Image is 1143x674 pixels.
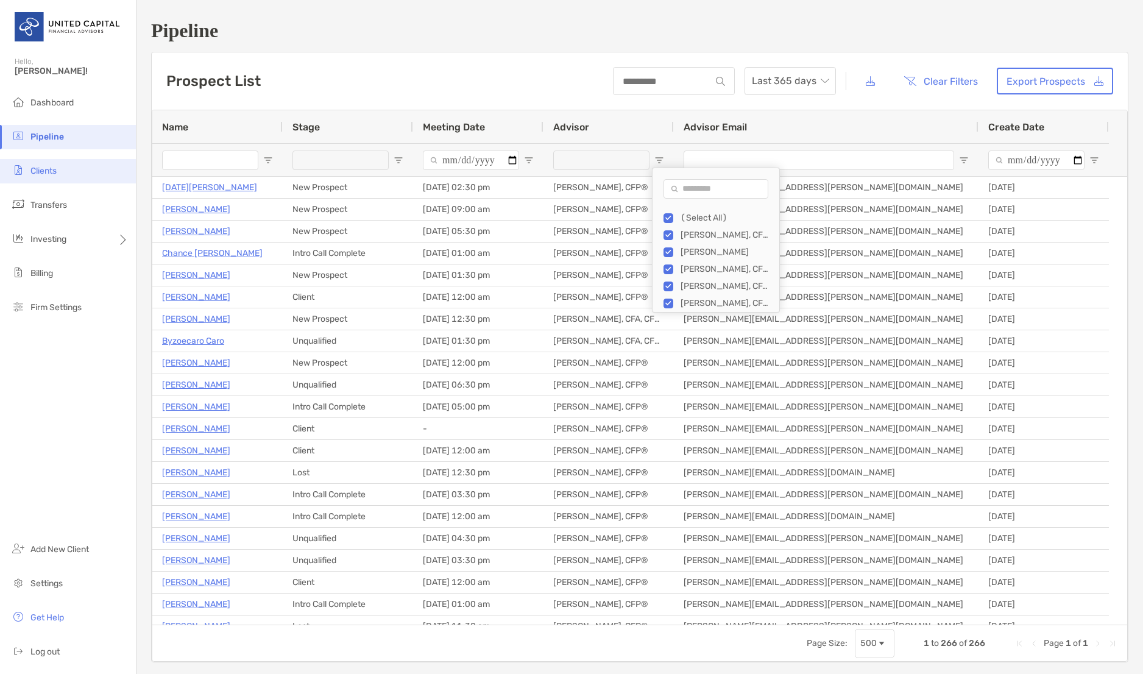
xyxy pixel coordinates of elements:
img: logout icon [11,644,26,658]
img: clients icon [11,163,26,177]
div: Page Size [855,629,894,658]
div: [PERSON_NAME][EMAIL_ADDRESS][PERSON_NAME][DOMAIN_NAME] [674,264,978,286]
button: Clear Filters [894,68,987,94]
div: [PERSON_NAME][EMAIL_ADDRESS][PERSON_NAME][DOMAIN_NAME] [674,396,978,417]
a: [PERSON_NAME] [162,575,230,590]
p: [PERSON_NAME] [162,487,230,502]
div: Unqualified [283,550,413,571]
img: pipeline icon [11,129,26,143]
a: [PERSON_NAME] [162,268,230,283]
span: 266 [969,638,985,648]
span: Billing [30,268,53,278]
button: Open Filter Menu [524,155,534,165]
div: [PERSON_NAME], CFP® [543,484,674,505]
span: Add New Client [30,544,89,555]
a: Byzoecaro Caro [162,333,224,349]
input: Search filter values [664,179,768,199]
div: [PERSON_NAME][EMAIL_ADDRESS][PERSON_NAME][DOMAIN_NAME] [674,286,978,308]
div: [PERSON_NAME], CFP® [543,572,674,593]
div: [PERSON_NAME][EMAIL_ADDRESS][PERSON_NAME][DOMAIN_NAME] [674,484,978,505]
div: [PERSON_NAME] [681,247,772,257]
div: Column Filter [652,168,780,313]
div: [DATE] 12:00 am [413,506,543,527]
div: [PERSON_NAME], CFA, CFP® [543,308,674,330]
a: [PERSON_NAME] [162,355,230,371]
p: [DATE][PERSON_NAME] [162,180,257,195]
div: [DATE] 04:30 pm [413,528,543,549]
img: investing icon [11,231,26,246]
button: Open Filter Menu [959,155,969,165]
input: Create Date Filter Input [988,151,1085,170]
p: [PERSON_NAME] [162,224,230,239]
div: New Prospect [283,264,413,286]
div: [DATE] [978,396,1109,417]
div: New Prospect [283,177,413,198]
div: Client [283,440,413,461]
div: [DATE] 09:00 am [413,199,543,220]
div: [PERSON_NAME][EMAIL_ADDRESS][PERSON_NAME][DOMAIN_NAME] [674,330,978,352]
div: [DATE] [978,330,1109,352]
a: [PERSON_NAME] [162,509,230,524]
div: [DATE] 12:30 pm [413,308,543,330]
span: Clients [30,166,57,176]
p: [PERSON_NAME] [162,311,230,327]
div: (Select All) [681,213,772,223]
div: Intro Call Complete [283,594,413,615]
span: to [931,638,939,648]
img: firm-settings icon [11,299,26,314]
div: [PERSON_NAME][EMAIL_ADDRESS][PERSON_NAME][DOMAIN_NAME] [674,308,978,330]
button: Open Filter Menu [654,155,664,165]
div: [DATE] 12:00 am [413,440,543,461]
p: [PERSON_NAME] [162,399,230,414]
div: Intro Call Complete [283,484,413,505]
a: [PERSON_NAME] [162,289,230,305]
a: [PERSON_NAME] [162,619,230,634]
div: Intro Call Complete [283,396,413,417]
input: Advisor Email Filter Input [684,151,954,170]
div: [PERSON_NAME], CFP® [543,550,674,571]
span: of [1073,638,1081,648]
div: [DATE] [978,550,1109,571]
div: [DATE] 12:30 pm [413,462,543,483]
div: [PERSON_NAME][EMAIL_ADDRESS][PERSON_NAME][DOMAIN_NAME] [674,374,978,396]
div: Client [283,286,413,308]
div: Intro Call Complete [283,243,413,264]
div: [PERSON_NAME], CFP® [543,506,674,527]
input: Name Filter Input [162,151,258,170]
span: Advisor Email [684,121,747,133]
span: Log out [30,647,60,657]
div: [DATE] [978,440,1109,461]
div: [DATE] [978,264,1109,286]
div: [PERSON_NAME][EMAIL_ADDRESS][PERSON_NAME][DOMAIN_NAME] [674,615,978,637]
div: [DATE] [978,462,1109,483]
div: Unqualified [283,374,413,396]
img: settings icon [11,575,26,590]
input: Meeting Date Filter Input [423,151,519,170]
p: [PERSON_NAME] [162,597,230,612]
div: [DATE] 12:00 am [413,572,543,593]
div: New Prospect [283,308,413,330]
div: [DATE] [978,594,1109,615]
div: [PERSON_NAME], CFP® CFA® [681,298,772,308]
div: [PERSON_NAME], CFP® [543,418,674,439]
div: First Page [1014,639,1024,648]
span: Stage [292,121,320,133]
div: [DATE] 12:00 pm [413,352,543,374]
div: [DATE] 01:00 am [413,594,543,615]
p: [PERSON_NAME] [162,421,230,436]
div: [DATE] [978,243,1109,264]
p: [PERSON_NAME] [162,443,230,458]
span: Pipeline [30,132,64,142]
div: [DATE] [978,374,1109,396]
div: [PERSON_NAME], CFP® [543,243,674,264]
img: input icon [716,77,725,86]
div: New Prospect [283,221,413,242]
div: - [413,418,543,439]
span: Advisor [553,121,589,133]
h1: Pipeline [151,20,1128,42]
span: of [959,638,967,648]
